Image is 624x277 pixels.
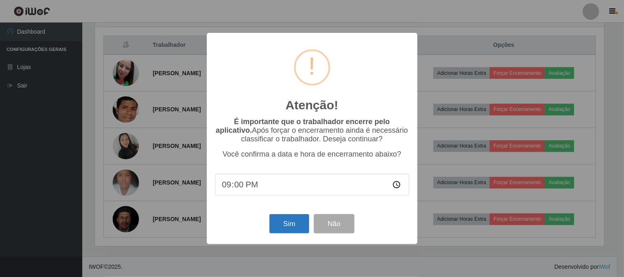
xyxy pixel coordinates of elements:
button: Não [314,214,355,233]
p: Você confirma a data e hora de encerramento abaixo? [215,150,409,159]
b: É importante que o trabalhador encerre pelo aplicativo. [216,118,390,134]
button: Sim [269,214,309,233]
p: Após forçar o encerramento ainda é necessário classificar o trabalhador. Deseja continuar? [215,118,409,143]
h2: Atenção! [285,98,338,113]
